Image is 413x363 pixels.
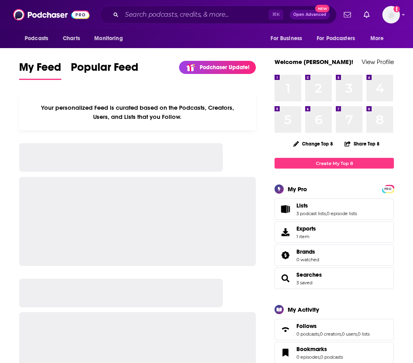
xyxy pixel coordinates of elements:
div: My Pro [288,185,307,193]
a: Show notifications dropdown [341,8,354,21]
button: open menu [19,31,58,46]
a: Searches [296,271,322,278]
button: open menu [265,31,312,46]
span: Bookmarks [296,346,327,353]
button: Change Top 8 [288,139,338,149]
span: Brands [296,248,315,255]
a: 3 podcast lists [296,211,326,216]
a: My Feed [19,60,61,80]
button: Open AdvancedNew [290,10,330,19]
div: Search podcasts, credits, & more... [100,6,337,24]
a: Lists [277,204,293,215]
span: Exports [277,227,293,238]
span: Exports [296,225,316,232]
div: My Activity [288,306,319,313]
a: 0 creators [320,331,341,337]
span: , [326,211,327,216]
span: For Podcasters [317,33,355,44]
a: PRO [383,186,393,192]
span: Podcasts [25,33,48,44]
a: Popular Feed [71,60,138,80]
span: Searches [275,268,394,289]
a: Brands [277,250,293,261]
a: Exports [275,221,394,243]
a: 0 watched [296,257,319,262]
span: , [357,331,358,337]
a: 0 lists [358,331,370,337]
span: Follows [275,319,394,340]
a: 0 episode lists [327,211,357,216]
a: Show notifications dropdown [360,8,373,21]
p: Podchaser Update! [200,64,249,71]
span: More [370,33,384,44]
img: User Profile [382,6,400,23]
span: , [319,331,320,337]
span: Lists [296,202,308,209]
span: , [341,331,342,337]
a: Bookmarks [277,347,293,358]
span: New [315,5,329,12]
span: ⌘ K [269,10,283,20]
span: Follows [296,322,317,330]
a: 0 podcasts [296,331,319,337]
a: Welcome [PERSON_NAME]! [275,58,353,66]
a: Create My Top 8 [275,158,394,169]
a: Lists [296,202,357,209]
a: Searches [277,273,293,284]
img: Podchaser - Follow, Share and Rate Podcasts [13,7,90,22]
button: open menu [312,31,366,46]
a: Follows [277,324,293,335]
div: Your personalized Feed is curated based on the Podcasts, Creators, Users, and Lists that you Follow. [19,94,256,130]
span: Popular Feed [71,60,138,79]
span: 1 item [296,234,316,239]
span: My Feed [19,60,61,79]
span: For Business [271,33,302,44]
input: Search podcasts, credits, & more... [122,8,269,21]
span: Open Advanced [293,13,326,17]
button: Show profile menu [382,6,400,23]
a: Charts [58,31,85,46]
button: open menu [89,31,133,46]
svg: Add a profile image [394,6,400,12]
a: 0 episodes [296,354,319,360]
button: open menu [365,31,394,46]
span: Charts [63,33,80,44]
span: Monitoring [94,33,123,44]
a: 0 podcasts [320,354,343,360]
span: Lists [275,198,394,220]
a: Follows [296,322,370,330]
a: 0 users [342,331,357,337]
span: Logged in as TrevorC [382,6,400,23]
button: Share Top 8 [344,136,380,151]
span: Brands [275,245,394,266]
a: View Profile [362,58,394,66]
a: 3 saved [296,280,312,285]
a: Brands [296,248,319,255]
a: Bookmarks [296,346,343,353]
